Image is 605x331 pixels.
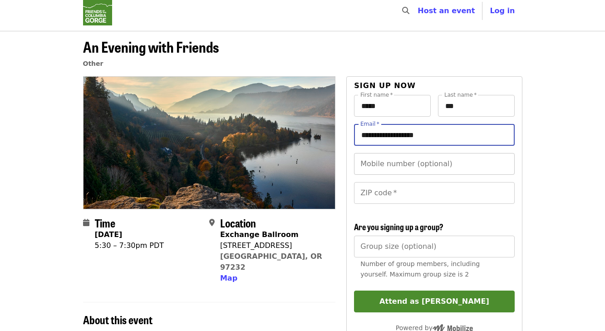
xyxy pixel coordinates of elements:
a: [GEOGRAPHIC_DATA], OR 97232 [220,252,322,272]
input: ZIP code [354,182,514,204]
div: [STREET_ADDRESS] [220,240,328,251]
span: About this event [83,311,152,327]
span: Number of group members, including yourself. Maximum group size is 2 [360,260,480,278]
button: Attend as [PERSON_NAME] [354,291,514,312]
input: Last name [438,95,515,117]
span: Map [220,274,237,282]
button: Log in [482,2,522,20]
span: Sign up now [354,81,416,90]
a: Host an event [418,6,475,15]
i: map-marker-alt icon [209,218,215,227]
input: Mobile number (optional) [354,153,514,175]
a: Other [83,60,103,67]
label: Last name [444,92,477,98]
div: 5:30 – 7:30pm PDT [95,240,164,251]
span: Time [95,215,115,231]
strong: [DATE] [95,230,123,239]
label: First name [360,92,393,98]
span: Log in [490,6,515,15]
input: [object Object] [354,236,514,257]
span: Location [220,215,256,231]
span: Are you signing up a group? [354,221,443,232]
span: An Evening with Friends [83,36,219,57]
input: Email [354,124,514,146]
i: calendar icon [83,218,89,227]
img: An Evening with Friends organized by Friends Of The Columbia Gorge [84,77,335,208]
strong: Exchange Ballroom [220,230,299,239]
button: Map [220,273,237,284]
i: search icon [402,6,409,15]
input: First name [354,95,431,117]
label: Email [360,121,379,127]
